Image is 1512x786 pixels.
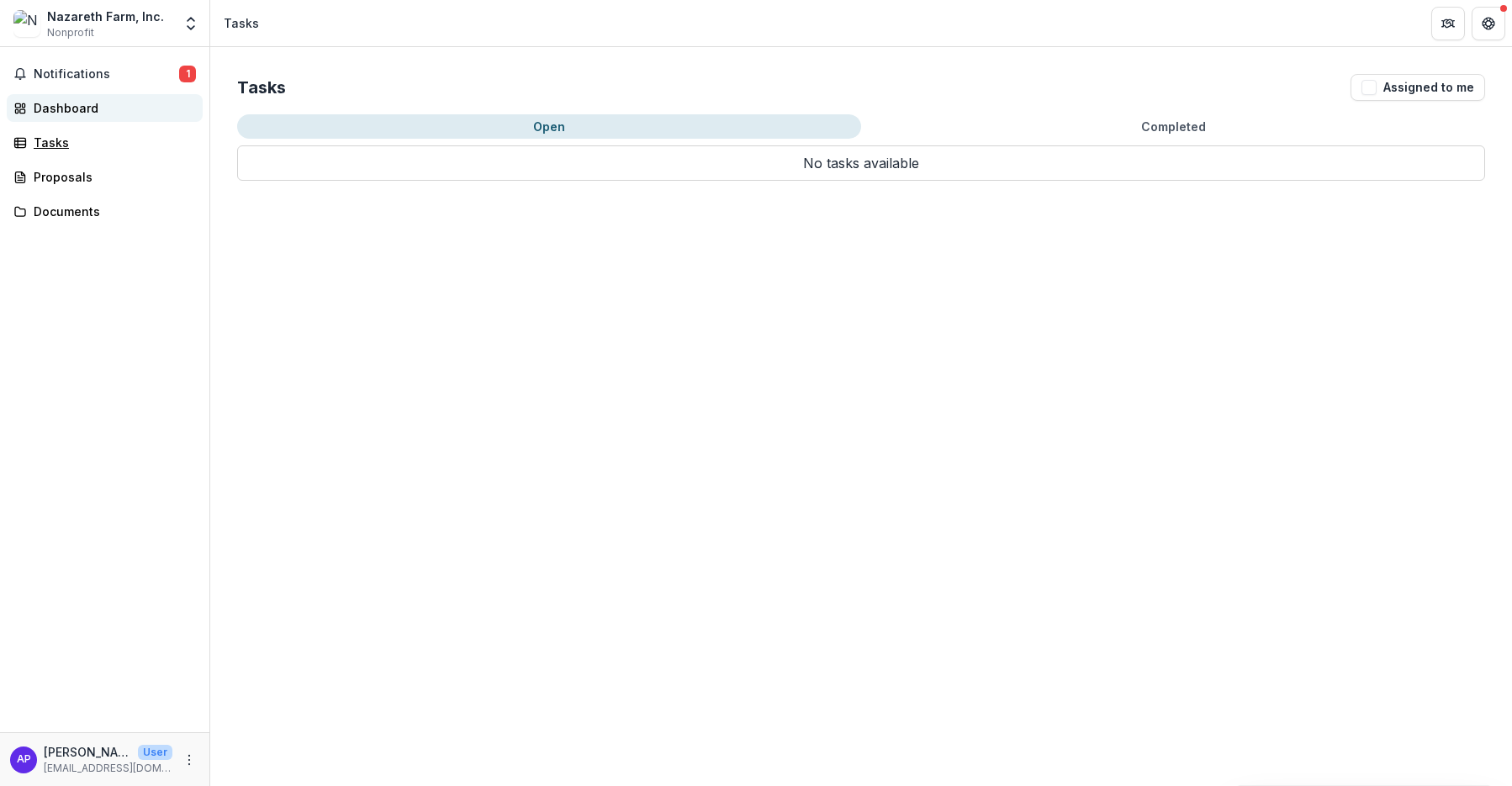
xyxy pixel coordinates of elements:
p: No tasks available [237,145,1485,181]
img: Nazareth Farm, Inc. [13,10,40,37]
button: Get Help [1472,7,1505,40]
span: Notifications [34,67,179,82]
button: Partners [1431,7,1465,40]
div: Documents [34,203,189,220]
button: Open [237,114,861,139]
h2: Tasks [237,77,286,98]
button: Notifications1 [7,61,203,87]
nav: breadcrumb [217,11,266,35]
div: Tasks [224,14,259,32]
p: User [138,745,172,760]
div: Tasks [34,134,189,151]
span: Nonprofit [47,25,94,40]
button: Completed [861,114,1485,139]
div: Nazareth Farm, Inc. [47,8,164,25]
a: Documents [7,198,203,225]
a: Dashboard [7,94,203,122]
button: More [179,750,199,770]
p: [EMAIL_ADDRESS][DOMAIN_NAME] [44,761,172,776]
div: Dashboard [34,99,189,117]
button: Open entity switcher [179,7,203,40]
div: Proposals [34,168,189,186]
div: Allyson Petry [17,754,31,765]
a: Proposals [7,163,203,191]
a: Tasks [7,129,203,156]
p: [PERSON_NAME] [44,743,131,761]
span: 1 [179,66,196,82]
button: Assigned to me [1351,74,1485,101]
